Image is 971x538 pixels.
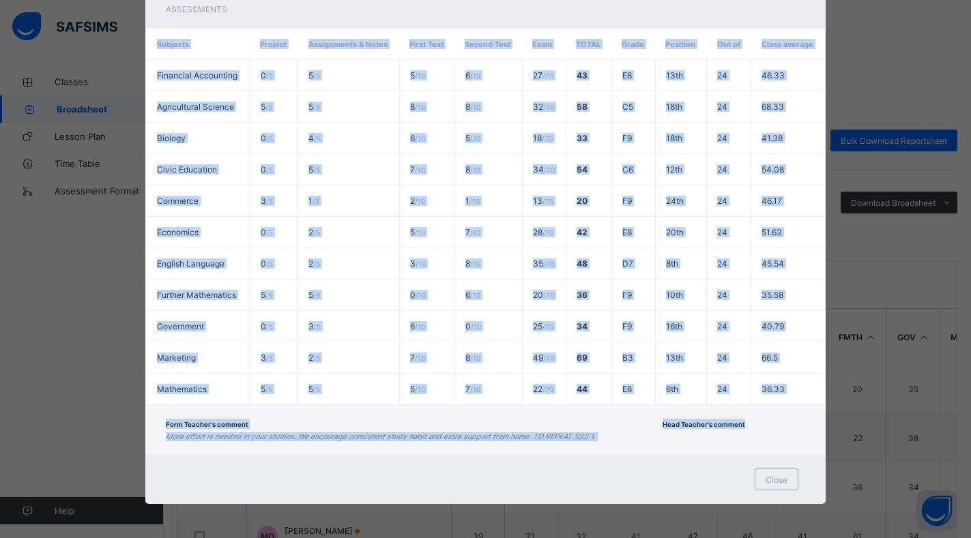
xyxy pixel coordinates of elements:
[266,354,273,362] span: / 5
[157,227,199,237] span: Economics
[308,164,320,175] span: 5
[666,258,678,269] span: 8th
[542,197,553,205] span: / 70
[266,197,273,205] span: / 5
[533,133,553,143] span: 18
[577,133,588,143] span: 33
[762,70,785,80] span: 46.33
[313,354,320,362] span: / 5
[576,40,600,49] span: Total
[308,290,320,300] span: 5
[622,290,632,300] span: F9
[542,134,553,143] span: / 70
[762,384,785,394] span: 36.33
[622,102,633,112] span: C5
[762,321,784,331] span: 40.79
[265,103,272,111] span: / 5
[415,354,425,362] span: / 10
[157,196,199,206] span: Commerce
[261,133,273,143] span: 0
[465,133,480,143] span: 5
[265,385,272,393] span: / 5
[762,258,784,269] span: 45.54
[543,291,554,299] span: / 70
[717,102,727,112] span: 24
[762,40,813,49] span: Class average
[415,134,425,143] span: / 10
[410,102,425,112] span: 8
[465,70,480,80] span: 6
[622,70,632,80] span: E8
[313,197,319,205] span: / 5
[166,4,227,14] span: Assessments
[577,164,588,175] span: 54
[308,102,320,112] span: 5
[762,164,784,175] span: 54.08
[410,70,425,80] span: 5
[266,134,273,143] span: / 5
[465,384,480,394] span: 7
[261,227,273,237] span: 0
[666,70,683,80] span: 13th
[415,323,425,331] span: / 10
[666,290,683,300] span: 10th
[542,228,553,237] span: / 70
[543,103,554,111] span: / 70
[470,385,480,393] span: / 10
[410,133,425,143] span: 6
[666,227,684,237] span: 20th
[266,228,273,237] span: / 5
[470,260,480,268] span: / 10
[666,164,682,175] span: 12th
[465,102,480,112] span: 8
[261,290,272,300] span: 5
[766,475,787,485] span: Close
[717,290,727,300] span: 24
[308,353,320,363] span: 2
[308,133,321,143] span: 4
[465,290,480,300] span: 6
[308,196,319,206] span: 1
[465,258,480,269] span: 8
[577,70,588,80] span: 43
[410,258,426,269] span: 3
[533,164,555,175] span: 34
[533,290,554,300] span: 20
[543,260,554,268] span: / 70
[470,228,480,237] span: / 10
[266,166,273,174] span: / 5
[157,258,224,269] span: English Language
[717,70,727,80] span: 24
[415,197,425,205] span: / 10
[533,102,554,112] span: 32
[542,72,553,80] span: / 70
[577,102,588,112] span: 58
[157,290,236,300] span: Further Mathematics
[622,164,633,175] span: C6
[416,291,426,299] span: / 10
[542,385,553,393] span: / 70
[666,321,682,331] span: 16th
[465,164,480,175] span: 8
[717,133,727,143] span: 24
[157,321,204,331] span: Government
[415,385,425,393] span: / 10
[533,227,553,237] span: 28
[415,166,425,174] span: / 10
[313,291,320,299] span: / 5
[622,40,644,49] span: Grade
[533,70,553,80] span: 27
[622,227,632,237] span: E8
[314,134,321,143] span: / 5
[532,40,552,49] span: Exam
[313,72,320,80] span: / 5
[266,72,273,80] span: / 5
[762,227,782,237] span: 51.63
[666,133,682,143] span: 18th
[666,384,678,394] span: 6th
[308,227,320,237] span: 2
[313,385,320,393] span: / 5
[261,384,272,394] span: 5
[157,70,237,80] span: Financial Accounting
[577,227,588,237] span: 42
